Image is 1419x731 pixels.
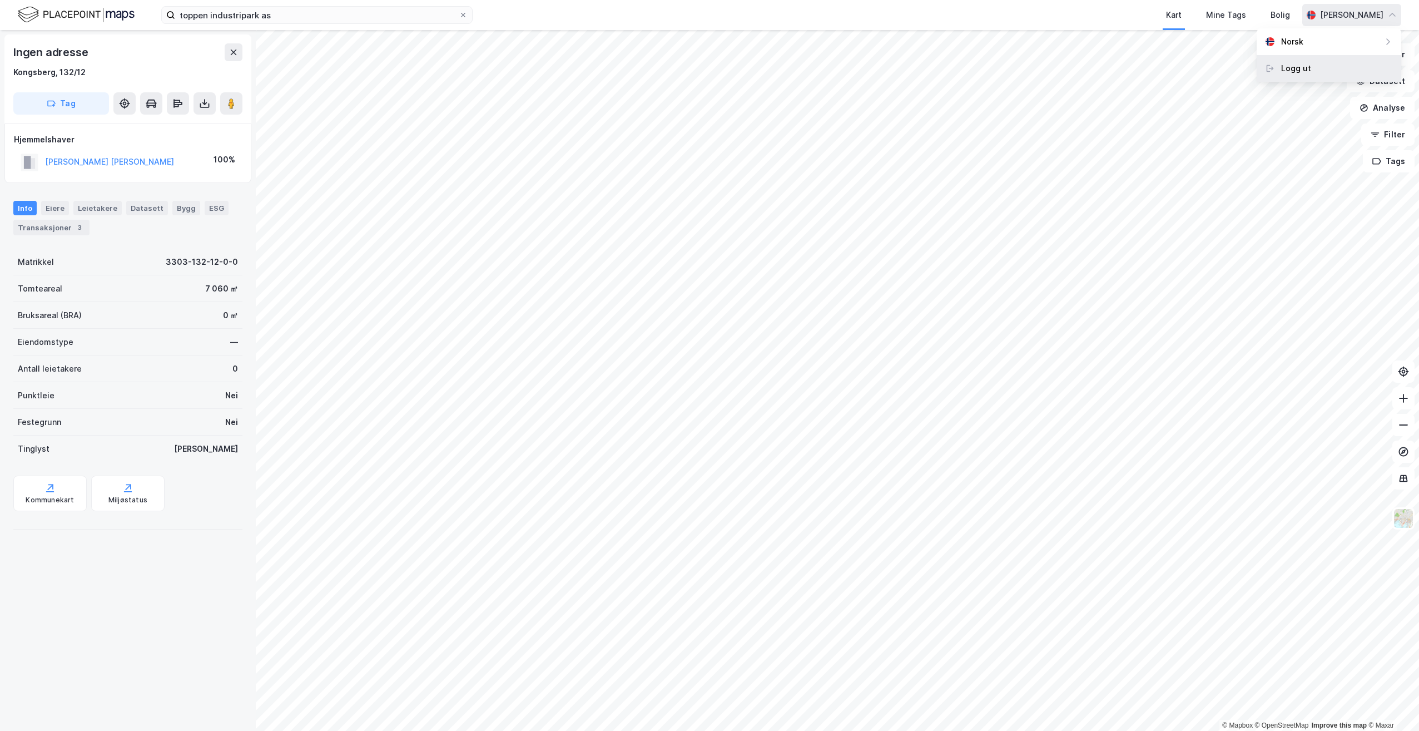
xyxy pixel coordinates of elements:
[18,5,135,24] img: logo.f888ab2527a4732fd821a326f86c7f29.svg
[232,362,238,376] div: 0
[13,201,37,215] div: Info
[18,335,73,349] div: Eiendomstype
[1320,8,1383,22] div: [PERSON_NAME]
[126,201,168,215] div: Datasett
[205,201,229,215] div: ESG
[205,282,238,295] div: 7 060 ㎡
[225,416,238,429] div: Nei
[1393,508,1414,529] img: Z
[18,362,82,376] div: Antall leietakere
[13,92,109,115] button: Tag
[166,255,238,269] div: 3303-132-12-0-0
[174,442,238,456] div: [PERSON_NAME]
[73,201,122,215] div: Leietakere
[1363,150,1415,172] button: Tags
[1222,722,1253,729] a: Mapbox
[1363,678,1419,731] iframe: Chat Widget
[26,496,74,505] div: Kommunekart
[13,66,86,79] div: Kongsberg, 132/12
[18,416,61,429] div: Festegrunn
[1312,722,1367,729] a: Improve this map
[18,309,82,322] div: Bruksareal (BRA)
[1363,678,1419,731] div: Kontrollprogram for chat
[1361,124,1415,146] button: Filter
[1281,62,1311,75] div: Logg ut
[223,309,238,322] div: 0 ㎡
[214,153,235,166] div: 100%
[225,389,238,402] div: Nei
[172,201,200,215] div: Bygg
[1271,8,1290,22] div: Bolig
[175,7,459,23] input: Søk på adresse, matrikkel, gårdeiere, leietakere eller personer
[1281,35,1303,48] div: Norsk
[1166,8,1182,22] div: Kart
[13,220,90,235] div: Transaksjoner
[1206,8,1246,22] div: Mine Tags
[108,496,147,505] div: Miljøstatus
[18,389,54,402] div: Punktleie
[14,133,242,146] div: Hjemmelshaver
[18,282,62,295] div: Tomteareal
[230,335,238,349] div: —
[13,43,90,61] div: Ingen adresse
[18,255,54,269] div: Matrikkel
[1350,97,1415,119] button: Analyse
[74,222,85,233] div: 3
[1255,722,1309,729] a: OpenStreetMap
[41,201,69,215] div: Eiere
[18,442,49,456] div: Tinglyst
